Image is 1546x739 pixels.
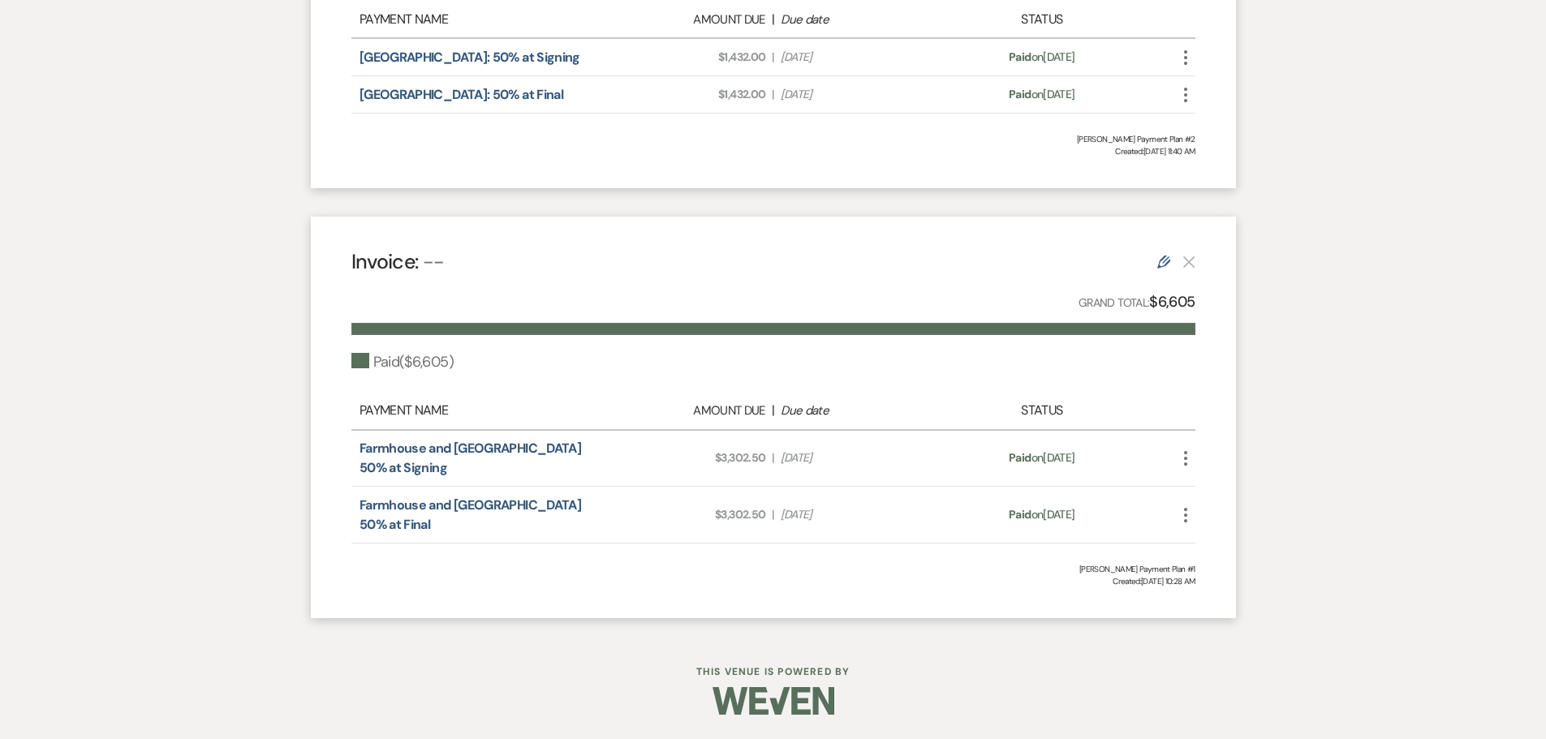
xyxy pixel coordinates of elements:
[781,449,930,466] span: [DATE]
[351,247,445,276] h4: Invoice:
[360,10,608,29] div: Payment Name
[938,401,1145,420] div: Status
[1009,49,1031,64] span: Paid
[938,506,1145,523] div: on [DATE]
[616,49,765,66] span: $1,432.00
[1079,290,1195,314] p: Grand Total:
[360,496,581,533] a: Farmhouse and [GEOGRAPHIC_DATA] 50% at Final
[772,49,773,66] span: |
[772,506,773,523] span: |
[1009,87,1031,101] span: Paid
[616,86,765,103] span: $1,432.00
[608,10,939,29] div: |
[360,49,580,66] a: [GEOGRAPHIC_DATA]: 50% at Signing
[772,449,773,466] span: |
[1009,450,1031,465] span: Paid
[1009,507,1031,522] span: Paid
[423,248,445,275] span: --
[616,402,765,420] div: Amount Due
[772,86,773,103] span: |
[351,133,1195,145] div: [PERSON_NAME] Payment Plan #2
[608,401,939,420] div: |
[781,11,930,29] div: Due date
[781,86,930,103] span: [DATE]
[351,563,1195,575] div: [PERSON_NAME] Payment Plan #1
[938,49,1145,66] div: on [DATE]
[616,506,765,523] span: $3,302.50
[938,449,1145,466] div: on [DATE]
[616,11,765,29] div: Amount Due
[351,575,1195,587] span: Created: [DATE] 10:28 AM
[938,10,1145,29] div: Status
[938,86,1145,103] div: on [DATE]
[360,401,608,420] div: Payment Name
[1149,292,1195,311] strong: $6,605
[1182,255,1195,269] button: This payment plan cannot be deleted because it contains links that have been paid through Weven’s...
[713,672,834,729] img: Weven Logo
[781,402,930,420] div: Due date
[351,351,454,373] div: Paid ( $6,605 )
[360,440,581,476] a: Farmhouse and [GEOGRAPHIC_DATA] 50% at Signing
[781,49,930,66] span: [DATE]
[360,86,563,103] a: [GEOGRAPHIC_DATA]: 50% at Final
[781,506,930,523] span: [DATE]
[351,145,1195,157] span: Created: [DATE] 11:40 AM
[616,449,765,466] span: $3,302.50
